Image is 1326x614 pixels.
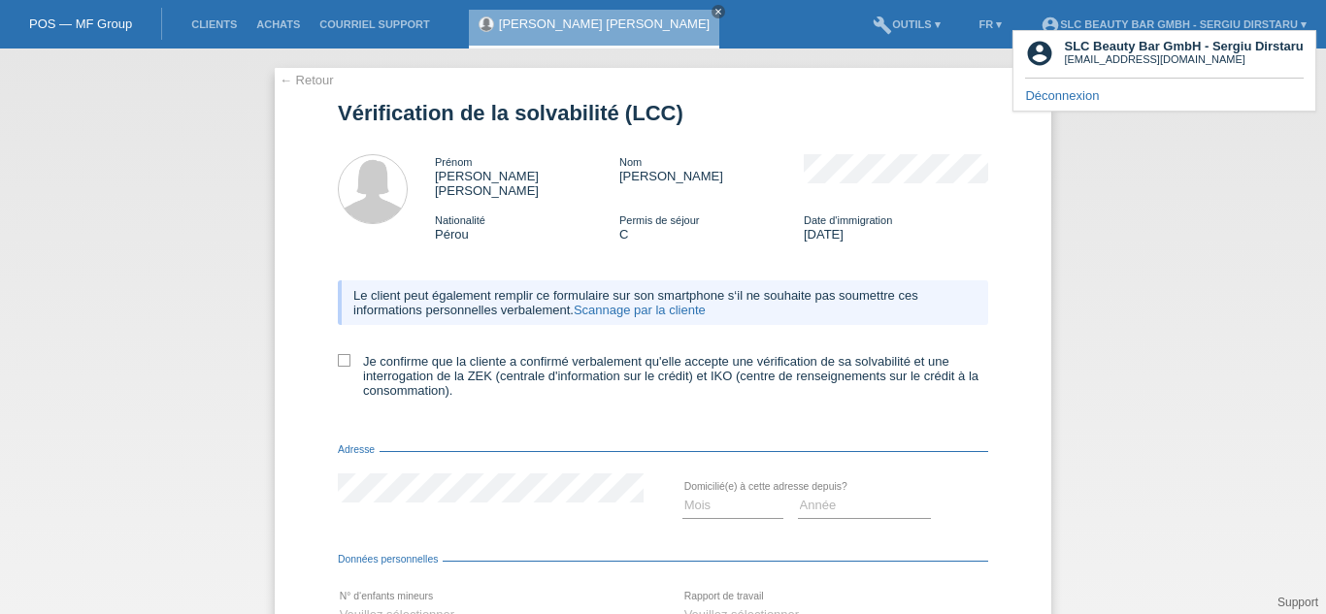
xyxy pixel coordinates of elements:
i: close [713,7,723,16]
span: Données personnelles [338,554,443,565]
label: Je confirme que la cliente a confirmé verbalement qu'elle accepte une vérification de sa solvabil... [338,354,988,398]
span: Nationalité [435,214,485,226]
h1: Vérification de la solvabilité (LCC) [338,101,988,125]
a: Clients [182,18,247,30]
div: [DATE] [804,212,988,242]
a: Scannage par la cliente [574,303,706,317]
span: Date d'immigration [804,214,892,226]
span: Permis de séjour [619,214,700,226]
b: SLC Beauty Bar GmbH - Sergiu Dirstaru [1064,39,1303,53]
span: Nom [619,156,642,168]
div: [EMAIL_ADDRESS][DOMAIN_NAME] [1064,53,1303,65]
i: account_circle [1041,16,1060,35]
div: C [619,212,804,242]
a: account_circleSLC Beauty Bar GmbH - Sergiu Dirstaru ▾ [1031,18,1316,30]
a: close [712,5,725,18]
a: buildOutils ▾ [863,18,949,30]
div: [PERSON_NAME] [PERSON_NAME] [435,154,619,198]
span: Adresse [338,444,380,455]
a: Courriel Support [310,18,439,30]
div: Pérou [435,212,619,242]
a: [PERSON_NAME] [PERSON_NAME] [499,16,710,31]
a: FR ▾ [970,18,1012,30]
div: [PERSON_NAME] [619,154,804,183]
a: Support [1277,596,1318,609]
i: build [873,16,892,35]
div: Le client peut également remplir ce formulaire sur son smartphone s‘il ne souhaite pas soumettre ... [338,280,988,325]
a: Achats [247,18,310,30]
i: account_circle [1025,39,1054,68]
a: Déconnexion [1025,88,1099,103]
a: POS — MF Group [29,16,132,31]
a: ← Retour [280,73,334,87]
span: Prénom [435,156,473,168]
